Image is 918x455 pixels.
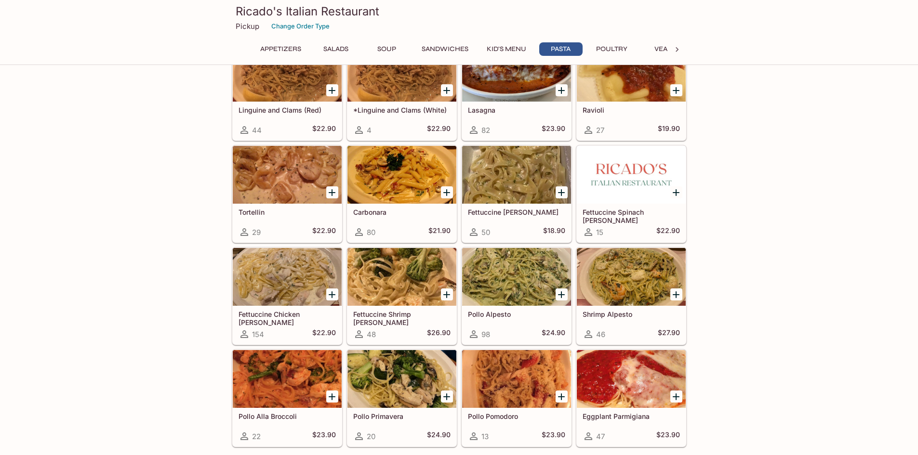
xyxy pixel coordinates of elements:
[367,432,375,441] span: 20
[347,44,456,102] div: *Linguine and Clams (White)
[462,248,571,306] div: Pollo Alpesto
[641,42,685,56] button: Veal
[347,145,457,243] a: Carbonara80$21.90
[347,248,456,306] div: Fettuccine Shrimp Alfredo
[233,44,342,102] div: Linguine and Clams (Red)
[441,288,453,300] button: Add Fettuccine Shrimp Alfredo
[670,84,682,96] button: Add Ravioli
[347,43,457,141] a: *Linguine and Clams (White)4$22.90
[236,22,259,31] p: Pickup
[326,288,338,300] button: Add Fettuccine Chicken Alfredo
[556,84,568,96] button: Add Lasagna
[542,124,565,136] h5: $23.90
[542,430,565,442] h5: $23.90
[468,106,565,114] h5: Lasagna
[353,310,451,326] h5: Fettuccine Shrimp [PERSON_NAME]
[441,186,453,198] button: Add Carbonara
[326,186,338,198] button: Add Tortellin
[543,226,565,238] h5: $18.90
[462,350,571,408] div: Pollo Pomodoro
[583,412,680,420] h5: Eggplant Parmigiana
[556,390,568,403] button: Add Pollo Pomodoro
[596,432,605,441] span: 47
[255,42,306,56] button: Appetizers
[656,430,680,442] h5: $23.90
[539,42,583,56] button: Pasta
[347,350,456,408] div: Pollo Primavera
[427,430,451,442] h5: $24.90
[468,208,565,216] h5: Fettuccine [PERSON_NAME]
[670,390,682,403] button: Add Eggplant Parmigiana
[267,19,334,34] button: Change Order Type
[312,226,336,238] h5: $22.90
[232,247,342,345] a: Fettuccine Chicken [PERSON_NAME]154$22.90
[577,44,686,102] div: Ravioli
[656,226,680,238] h5: $22.90
[232,145,342,243] a: Tortellin29$22.90
[326,390,338,403] button: Add Pollo Alla Broccoli
[347,146,456,204] div: Carbonara
[233,146,342,204] div: Tortellin
[314,42,358,56] button: Salads
[577,248,686,306] div: Shrimp Alpesto
[468,310,565,318] h5: Pollo Alpesto
[239,106,336,114] h5: Linguine and Clams (Red)
[556,288,568,300] button: Add Pollo Alpesto
[542,328,565,340] h5: $24.90
[232,350,342,447] a: Pollo Alla Broccoli22$23.90
[427,328,451,340] h5: $26.90
[462,247,572,345] a: Pollo Alpesto98$24.90
[232,43,342,141] a: Linguine and Clams (Red)44$22.90
[312,430,336,442] h5: $23.90
[441,84,453,96] button: Add *Linguine and Clams (White)
[596,126,604,135] span: 27
[367,126,372,135] span: 4
[576,350,686,447] a: Eggplant Parmigiana47$23.90
[670,186,682,198] button: Add Fettuccine Spinach Alfredo
[428,226,451,238] h5: $21.90
[481,228,490,237] span: 50
[353,412,451,420] h5: Pollo Primavera
[347,350,457,447] a: Pollo Primavera20$24.90
[252,432,261,441] span: 22
[441,390,453,403] button: Add Pollo Primavera
[462,145,572,243] a: Fettuccine [PERSON_NAME]50$18.90
[583,310,680,318] h5: Shrimp Alpesto
[462,43,572,141] a: Lasagna82$23.90
[462,350,572,447] a: Pollo Pomodoro13$23.90
[353,208,451,216] h5: Carbonara
[252,126,262,135] span: 44
[577,350,686,408] div: Eggplant Parmigiana
[596,228,603,237] span: 15
[577,146,686,204] div: Fettuccine Spinach Alfredo
[576,145,686,243] a: Fettuccine Spinach [PERSON_NAME]15$22.90
[583,208,680,224] h5: Fettuccine Spinach [PERSON_NAME]
[576,43,686,141] a: Ravioli27$19.90
[416,42,474,56] button: Sandwiches
[233,248,342,306] div: Fettuccine Chicken Alfredo
[481,432,489,441] span: 13
[252,330,264,339] span: 154
[576,247,686,345] a: Shrimp Alpesto46$27.90
[367,330,376,339] span: 48
[326,84,338,96] button: Add Linguine and Clams (Red)
[367,228,375,237] span: 80
[236,4,683,19] h3: Ricado's Italian Restaurant
[583,106,680,114] h5: Ravioli
[233,350,342,408] div: Pollo Alla Broccoli
[462,146,571,204] div: Fettuccine Alfredo
[239,412,336,420] h5: Pollo Alla Broccoli
[590,42,634,56] button: Poultry
[670,288,682,300] button: Add Shrimp Alpesto
[481,42,532,56] button: Kid's Menu
[312,328,336,340] h5: $22.90
[556,186,568,198] button: Add Fettuccine Alfredo
[462,44,571,102] div: Lasagna
[353,106,451,114] h5: *Linguine and Clams (White)
[481,330,490,339] span: 98
[468,412,565,420] h5: Pollo Pomodoro
[658,124,680,136] h5: $19.90
[658,328,680,340] h5: $27.90
[347,247,457,345] a: Fettuccine Shrimp [PERSON_NAME]48$26.90
[596,330,605,339] span: 46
